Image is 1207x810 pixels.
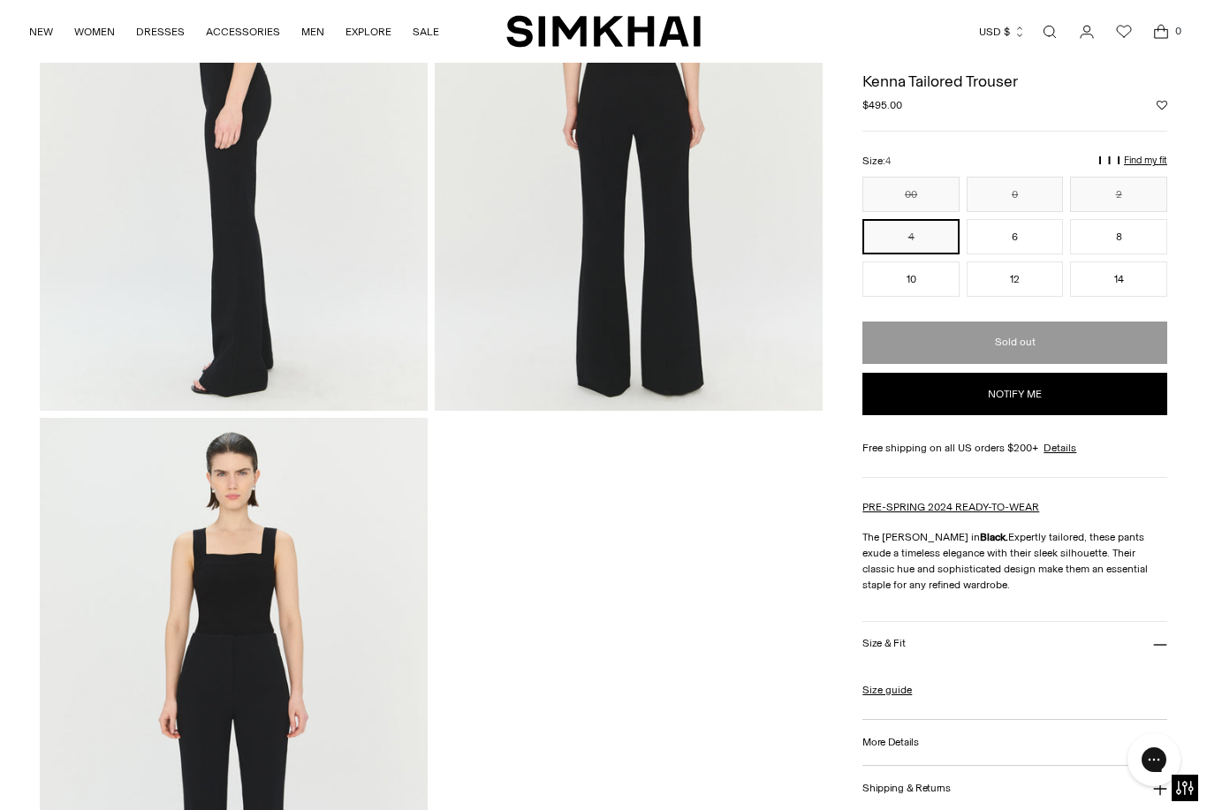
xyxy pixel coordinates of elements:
h1: Kenna Tailored Trouser [862,73,1167,89]
h3: Size & Fit [862,638,905,649]
button: Size & Fit [862,622,1167,667]
a: Details [1044,440,1076,456]
button: 14 [1070,261,1167,297]
a: DRESSES [136,12,185,51]
button: 0 [967,177,1064,212]
button: 12 [967,261,1064,297]
button: 4 [862,219,960,254]
a: NEW [29,12,53,51]
div: Free shipping on all US orders $200+ [862,440,1167,456]
a: SALE [413,12,439,51]
a: Open search modal [1032,14,1067,49]
iframe: Sign Up via Text for Offers [14,743,178,796]
span: 4 [885,155,891,167]
button: 00 [862,177,960,212]
button: Add to Wishlist [1157,100,1167,110]
a: Wishlist [1106,14,1142,49]
a: PRE-SPRING 2024 READY-TO-WEAR [862,501,1039,513]
a: Go to the account page [1069,14,1105,49]
h3: More Details [862,737,918,748]
button: 6 [967,219,1064,254]
a: Open cart modal [1143,14,1179,49]
a: SIMKHAI [506,14,701,49]
button: 8 [1070,219,1167,254]
a: WOMEN [74,12,115,51]
button: 2 [1070,177,1167,212]
button: USD $ [979,12,1026,51]
a: ACCESSORIES [206,12,280,51]
label: Size: [862,153,891,170]
button: Notify me [862,373,1167,415]
button: More Details [862,720,1167,765]
strong: Black. [980,531,1008,543]
p: The [PERSON_NAME] in Expertly tailored, these pants exude a timeless elegance with their sleek si... [862,529,1167,593]
button: 10 [862,261,960,297]
a: Size guide [862,682,912,698]
span: 0 [1170,23,1186,39]
iframe: Gorgias live chat messenger [1119,727,1189,792]
a: EXPLORE [345,12,391,51]
span: $495.00 [862,97,902,113]
a: MEN [301,12,324,51]
h3: Shipping & Returns [862,783,951,794]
